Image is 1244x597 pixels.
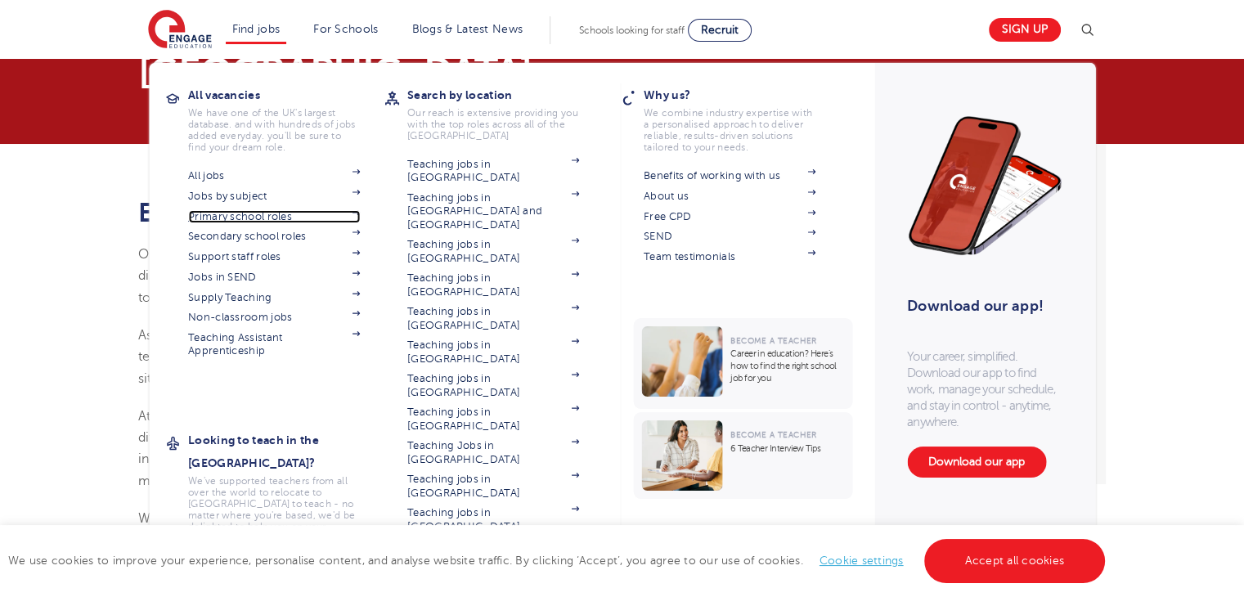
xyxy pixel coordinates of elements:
[138,406,775,492] p: At Engage Education, we pride ourselves on being a progressive company that offers something a li...
[313,23,378,35] a: For Schools
[138,52,775,92] p: [GEOGRAPHIC_DATA]
[579,25,685,36] span: Schools looking for staff
[644,190,815,203] a: About us
[907,348,1062,430] p: Your career, simplified. Download our app to find work, manage your schedule, and stay in control...
[188,429,384,474] h3: Looking to teach in the [GEOGRAPHIC_DATA]?
[644,83,840,153] a: Why us?We combine industry expertise with a personalised approach to deliver reliable, results-dr...
[148,10,212,51] img: Engage Education
[644,107,815,153] p: We combine industry expertise with a personalised approach to deliver reliable, results-driven so...
[989,18,1061,42] a: Sign up
[138,325,775,389] p: As Toronto is the largest city in [GEOGRAPHIC_DATA], there are ample positions available for tale...
[907,447,1046,478] a: Download our app
[924,539,1106,583] a: Accept all cookies
[633,318,856,409] a: Become a TeacherCareer in education? Here’s how to find the right school job for you
[644,250,815,263] a: Team testimonials
[407,339,579,366] a: Teaching jobs in [GEOGRAPHIC_DATA]
[407,506,579,533] a: Teaching jobs in [GEOGRAPHIC_DATA]
[188,475,360,544] p: We've supported teachers from all over the world to relocate to [GEOGRAPHIC_DATA] to teach - no m...
[188,250,360,263] a: Support staff roles
[644,169,815,182] a: Benefits of working with us
[407,372,579,399] a: Teaching jobs in [GEOGRAPHIC_DATA]
[907,288,1055,324] h3: Download our app!
[188,311,360,324] a: Non-classroom jobs
[730,336,816,345] span: Become a Teacher
[188,107,360,153] p: We have one of the UK's largest database. and with hundreds of jobs added everyday. you'll be sur...
[407,272,579,298] a: Teaching jobs in [GEOGRAPHIC_DATA]
[688,19,752,42] a: Recruit
[407,191,579,231] a: Teaching jobs in [GEOGRAPHIC_DATA] and [GEOGRAPHIC_DATA]
[644,230,815,243] a: SEND
[188,291,360,304] a: Supply Teaching
[138,199,775,227] h1: Engage Education [GEOGRAPHIC_DATA]
[407,83,604,141] a: Search by locationOur reach is extensive providing you with the top roles across all of the [GEOG...
[407,439,579,466] a: Teaching Jobs in [GEOGRAPHIC_DATA]
[138,508,775,572] p: We do this by providing all of our teaching staff – whether they are teachers, teaching assistant...
[730,442,844,455] p: 6 Teacher Interview Tips
[407,305,579,332] a: Teaching jobs in [GEOGRAPHIC_DATA]
[701,24,739,36] span: Recruit
[412,23,523,35] a: Blogs & Latest News
[8,554,1109,567] span: We use cookies to improve your experience, personalise content, and analyse website traffic. By c...
[407,158,579,185] a: Teaching jobs in [GEOGRAPHIC_DATA]
[188,271,360,284] a: Jobs in SEND
[188,331,360,358] a: Teaching Assistant Apprenticeship
[232,23,281,35] a: Find jobs
[407,238,579,265] a: Teaching jobs in [GEOGRAPHIC_DATA]
[407,83,604,106] h3: Search by location
[407,473,579,500] a: Teaching jobs in [GEOGRAPHIC_DATA]
[644,210,815,223] a: Free CPD
[730,348,844,384] p: Career in education? Here’s how to find the right school job for you
[644,83,840,106] h3: Why us?
[730,430,816,439] span: Become a Teacher
[188,83,384,153] a: All vacanciesWe have one of the UK's largest database. and with hundreds of jobs added everyday. ...
[407,406,579,433] a: Teaching jobs in [GEOGRAPHIC_DATA]
[188,429,384,544] a: Looking to teach in the [GEOGRAPHIC_DATA]?We've supported teachers from all over the world to rel...
[188,169,360,182] a: All jobs
[188,230,360,243] a: Secondary school roles
[633,412,856,499] a: Become a Teacher6 Teacher Interview Tips
[188,210,360,223] a: Primary school roles
[188,190,360,203] a: Jobs by subject
[138,244,775,308] p: Our Engage Education Canada office is located in [GEOGRAPHIC_DATA] in the very heart of the finan...
[188,83,384,106] h3: All vacancies
[820,554,904,567] a: Cookie settings
[407,107,579,141] p: Our reach is extensive providing you with the top roles across all of the [GEOGRAPHIC_DATA]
